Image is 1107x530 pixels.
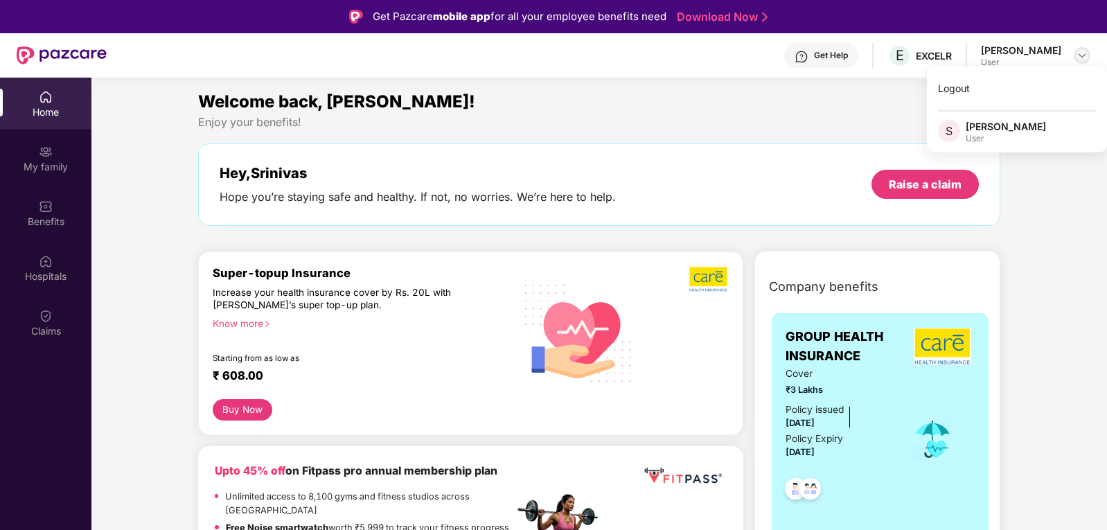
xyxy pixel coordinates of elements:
[786,327,910,366] span: GROUP HEALTH INSURANCE
[39,145,53,159] img: svg+xml;base64,PHN2ZyB3aWR0aD0iMjAiIGhlaWdodD0iMjAiIHZpZXdCb3g9IjAgMCAyMCAyMCIgZmlsbD0ibm9uZSIgeG...
[213,286,454,311] div: Increase your health insurance cover by Rs. 20L with [PERSON_NAME]’s super top-up plan.
[514,267,643,398] img: svg+xml;base64,PHN2ZyB4bWxucz0iaHR0cDovL3d3dy53My5vcmcvMjAwMC9zdmciIHhtbG5zOnhsaW5rPSJodHRwOi8vd3...
[263,320,271,328] span: right
[39,254,53,268] img: svg+xml;base64,PHN2ZyBpZD0iSG9zcGl0YWxzIiB4bWxucz0iaHR0cDovL3d3dy53My5vcmcvMjAwMC9zdmciIHdpZHRoPS...
[981,57,1061,68] div: User
[213,353,454,363] div: Starting from as low as
[786,432,843,447] div: Policy Expiry
[641,463,725,488] img: fppp.png
[213,317,505,327] div: Know more
[220,165,616,182] div: Hey, Srinivas
[966,133,1046,144] div: User
[914,328,971,365] img: insurerLogo
[786,383,892,397] span: ₹3 Lakhs
[896,47,904,64] span: E
[786,403,844,418] div: Policy issued
[215,464,497,477] b: on Fitpass pro annual membership plan
[198,91,475,112] span: Welcome back, [PERSON_NAME]!
[927,75,1107,102] div: Logout
[779,474,813,508] img: svg+xml;base64,PHN2ZyB4bWxucz0iaHR0cDovL3d3dy53My5vcmcvMjAwMC9zdmciIHdpZHRoPSI0OC45NDMiIGhlaWdodD...
[213,369,499,385] div: ₹ 608.00
[39,309,53,323] img: svg+xml;base64,PHN2ZyBpZD0iQ2xhaW0iIHhtbG5zPSJodHRwOi8vd3d3LnczLm9yZy8yMDAwL3N2ZyIgd2lkdGg9IjIwIi...
[786,418,815,428] span: [DATE]
[981,44,1061,57] div: [PERSON_NAME]
[916,49,952,62] div: EXCELR
[1077,50,1088,61] img: svg+xml;base64,PHN2ZyBpZD0iRHJvcGRvd24tMzJ4MzIiIHhtbG5zPSJodHRwOi8vd3d3LnczLm9yZy8yMDAwL3N2ZyIgd2...
[946,123,953,139] span: S
[213,399,272,421] button: Buy Now
[769,277,878,297] span: Company benefits
[17,46,107,64] img: New Pazcare Logo
[433,10,490,23] strong: mobile app
[373,8,666,25] div: Get Pazcare for all your employee benefits need
[910,416,955,462] img: icon
[814,50,848,61] div: Get Help
[213,266,513,280] div: Super-topup Insurance
[677,10,763,24] a: Download Now
[762,10,768,24] img: Stroke
[220,190,616,204] div: Hope you’re staying safe and healthy. If not, no worries. We’re here to help.
[795,50,808,64] img: svg+xml;base64,PHN2ZyBpZD0iSGVscC0zMngzMiIgeG1sbnM9Imh0dHA6Ly93d3cudzMub3JnLzIwMDAvc3ZnIiB3aWR0aD...
[966,120,1046,133] div: [PERSON_NAME]
[39,200,53,213] img: svg+xml;base64,PHN2ZyBpZD0iQmVuZWZpdHMiIHhtbG5zPSJodHRwOi8vd3d3LnczLm9yZy8yMDAwL3N2ZyIgd2lkdGg9Ij...
[786,447,815,457] span: [DATE]
[198,115,1000,130] div: Enjoy your benefits!
[225,490,513,518] p: Unlimited access to 8,100 gyms and fitness studios across [GEOGRAPHIC_DATA]
[786,366,892,382] span: Cover
[39,90,53,104] img: svg+xml;base64,PHN2ZyBpZD0iSG9tZSIgeG1sbnM9Imh0dHA6Ly93d3cudzMub3JnLzIwMDAvc3ZnIiB3aWR0aD0iMjAiIG...
[889,177,962,192] div: Raise a claim
[689,266,729,292] img: b5dec4f62d2307b9de63beb79f102df3.png
[349,10,363,24] img: Logo
[793,474,827,508] img: svg+xml;base64,PHN2ZyB4bWxucz0iaHR0cDovL3d3dy53My5vcmcvMjAwMC9zdmciIHdpZHRoPSI0OC45MTUiIGhlaWdodD...
[215,464,285,477] b: Upto 45% off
